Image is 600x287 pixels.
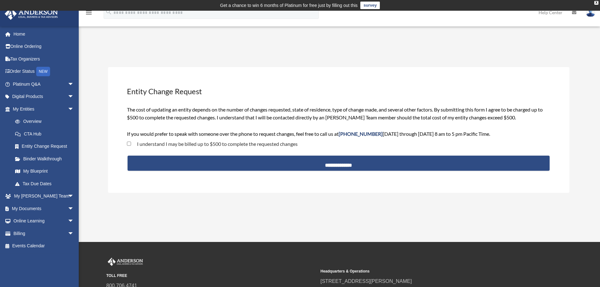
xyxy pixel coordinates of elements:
[68,90,80,103] span: arrow_drop_down
[9,115,83,128] a: Overview
[321,278,412,284] a: [STREET_ADDRESS][PERSON_NAME]
[4,78,83,90] a: Platinum Q&Aarrow_drop_down
[321,268,530,275] small: Headquarters & Operations
[36,67,50,76] div: NEW
[85,11,93,16] a: menu
[131,141,298,146] label: I understand I may be billed up to $500 to complete the requested changes
[220,2,358,9] div: Get a chance to win 6 months of Platinum for free just by filling out this
[68,202,80,215] span: arrow_drop_down
[4,202,83,215] a: My Documentsarrow_drop_down
[68,227,80,240] span: arrow_drop_down
[9,128,83,140] a: CTA Hub
[4,53,83,65] a: Tax Organizers
[3,8,60,20] img: Anderson Advisors Platinum Portal
[126,85,551,97] h3: Entity Change Request
[4,40,83,53] a: Online Ordering
[68,190,80,203] span: arrow_drop_down
[594,1,598,5] div: close
[106,273,316,279] small: TOLL FREE
[85,9,93,16] i: menu
[4,190,83,203] a: My [PERSON_NAME] Teamarrow_drop_down
[4,227,83,240] a: Billingarrow_drop_down
[68,215,80,228] span: arrow_drop_down
[4,28,83,40] a: Home
[4,103,83,115] a: My Entitiesarrow_drop_down
[4,65,83,78] a: Order StatusNEW
[68,103,80,116] span: arrow_drop_down
[360,2,380,9] a: survey
[106,258,144,266] img: Anderson Advisors Platinum Portal
[9,177,83,190] a: Tax Due Dates
[339,131,383,137] span: [PHONE_NUMBER]
[4,240,83,252] a: Events Calendar
[586,8,595,17] img: User Pic
[9,165,83,178] a: My Blueprint
[105,9,112,15] i: search
[9,152,83,165] a: Binder Walkthrough
[4,215,83,227] a: Online Learningarrow_drop_down
[127,106,543,137] span: The cost of updating an entity depends on the number of changes requested, state of residence, ty...
[9,140,80,153] a: Entity Change Request
[68,78,80,91] span: arrow_drop_down
[4,90,83,103] a: Digital Productsarrow_drop_down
